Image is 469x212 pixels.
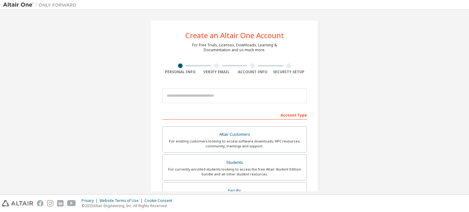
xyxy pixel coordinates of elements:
div: Cookie Consent [144,198,176,203]
img: linkedin.svg [57,200,64,207]
div: Verify Email [198,70,235,74]
div: Personal Info [162,70,198,74]
div: Students [166,158,303,167]
img: Altair One [3,2,79,8]
img: instagram.svg [47,200,53,207]
div: Faculty [166,186,303,195]
div: Privacy [82,198,100,203]
div: Create an Altair One Account [185,32,284,39]
div: Website Terms of Use [100,198,144,203]
div: For currently enrolled students looking to access the free Altair Student Edition bundle and all ... [166,167,303,177]
div: For existing customers looking to access software downloads, HPC resources, community, trainings ... [166,139,303,149]
div: Security Setup [271,70,307,74]
img: youtube.svg [67,200,76,207]
div: Altair Customers [166,130,303,139]
p: © 2025 Altair Engineering, Inc. All Rights Reserved. [82,203,176,208]
div: For Free Trials, Licenses, Downloads, Learning & Documentation and so much more. [192,43,277,52]
div: Account Info [234,70,271,74]
img: altair_logo.svg [2,200,33,207]
div: Account Type [162,110,307,120]
img: facebook.svg [37,200,43,207]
